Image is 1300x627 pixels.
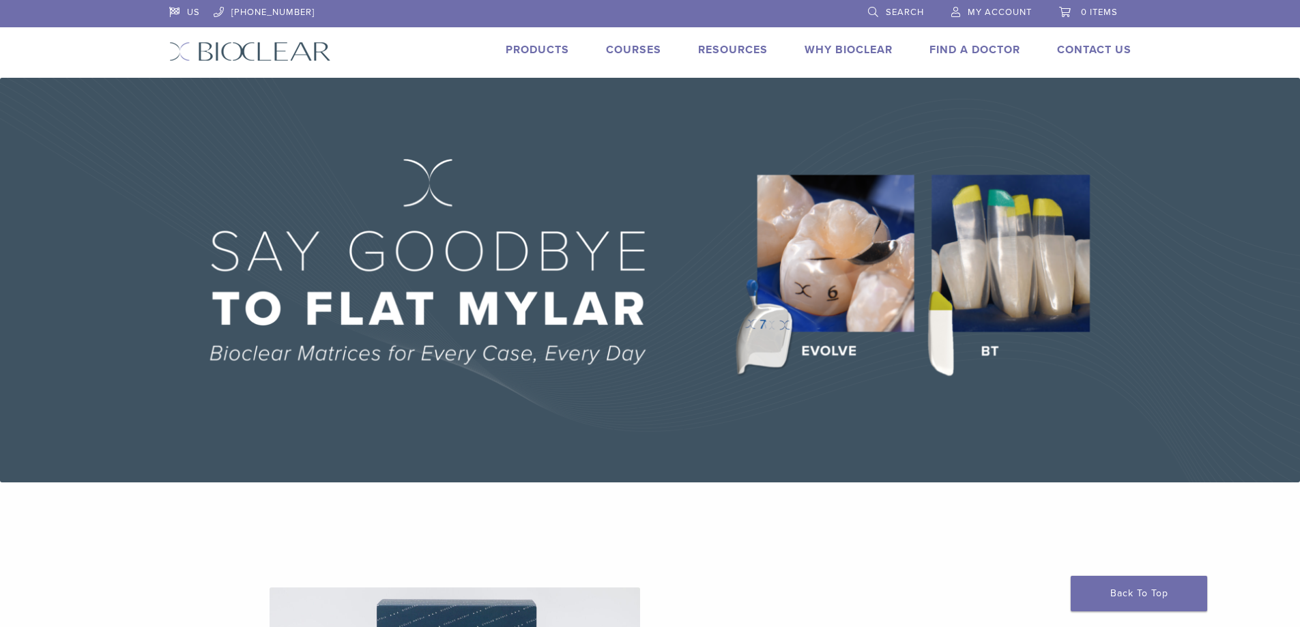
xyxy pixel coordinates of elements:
[805,43,893,57] a: Why Bioclear
[1057,43,1131,57] a: Contact Us
[169,42,331,61] img: Bioclear
[929,43,1020,57] a: Find A Doctor
[968,7,1032,18] span: My Account
[606,43,661,57] a: Courses
[506,43,569,57] a: Products
[886,7,924,18] span: Search
[698,43,768,57] a: Resources
[1071,576,1207,611] a: Back To Top
[1081,7,1118,18] span: 0 items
